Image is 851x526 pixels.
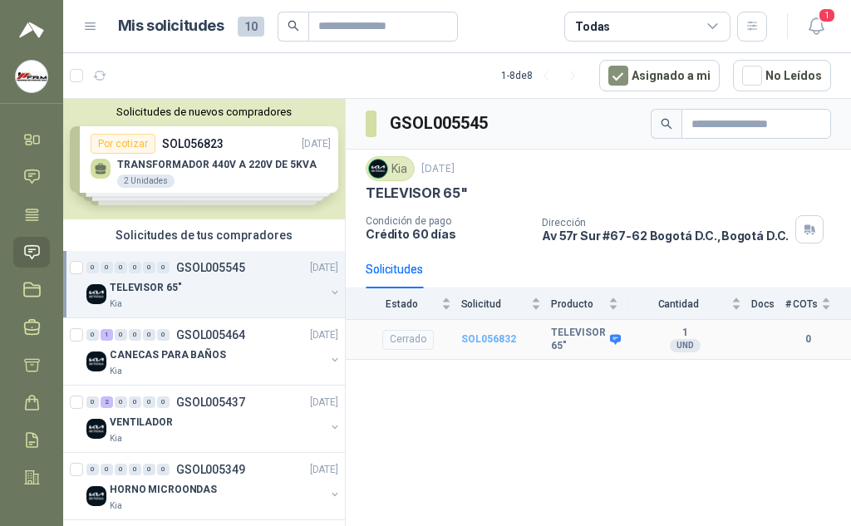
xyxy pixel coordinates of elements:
[366,260,423,278] div: Solicitudes
[818,7,836,23] span: 1
[110,280,181,296] p: TELEVISOR 65"
[129,464,141,475] div: 0
[129,329,141,341] div: 0
[19,20,44,40] img: Logo peakr
[110,347,226,363] p: CANECAS PARA BAÑOS
[421,161,455,177] p: [DATE]
[310,395,338,410] p: [DATE]
[461,333,516,345] a: SOL056832
[115,396,127,408] div: 0
[785,332,831,347] b: 0
[16,61,47,92] img: Company Logo
[310,260,338,276] p: [DATE]
[86,392,342,445] a: 0 2 0 0 0 0 GSOL005437[DATE] Company LogoVENTILADORKia
[176,262,245,273] p: GSOL005545
[785,288,851,319] th: # COTs
[101,396,113,408] div: 2
[551,298,605,310] span: Producto
[101,464,113,475] div: 0
[86,464,99,475] div: 0
[157,262,170,273] div: 0
[86,325,342,378] a: 0 1 0 0 0 0 GSOL005464[DATE] Company LogoCANECAS PARA BAÑOSKia
[115,329,127,341] div: 0
[157,329,170,341] div: 0
[176,396,245,408] p: GSOL005437
[628,288,750,319] th: Cantidad
[390,111,490,136] h3: GSOL005545
[670,339,701,352] div: UND
[157,396,170,408] div: 0
[310,327,338,343] p: [DATE]
[542,229,789,243] p: Av 57r Sur #67-62 Bogotá D.C. , Bogotá D.C.
[143,329,155,341] div: 0
[551,327,606,352] b: TELEVISOR 65"
[176,329,245,341] p: GSOL005464
[366,215,529,227] p: Condición de pago
[86,486,106,506] img: Company Logo
[801,12,831,42] button: 1
[115,262,127,273] div: 0
[86,329,99,341] div: 0
[733,60,831,91] button: No Leídos
[110,432,122,445] p: Kia
[785,298,818,310] span: # COTs
[129,396,141,408] div: 0
[346,288,461,319] th: Estado
[86,284,106,304] img: Company Logo
[110,482,217,498] p: HORNO MICROONDAS
[143,262,155,273] div: 0
[86,460,342,513] a: 0 0 0 0 0 0 GSOL005349[DATE] Company LogoHORNO MICROONDASKia
[501,62,586,89] div: 1 - 8 de 8
[86,351,106,371] img: Company Logo
[369,160,387,178] img: Company Logo
[461,288,552,319] th: Solicitud
[366,227,529,241] p: Crédito 60 días
[70,106,338,118] button: Solicitudes de nuevos compradores
[599,60,720,91] button: Asignado a mi
[575,17,610,36] div: Todas
[628,327,740,340] b: 1
[366,298,438,310] span: Estado
[86,262,99,273] div: 0
[110,365,122,378] p: Kia
[143,464,155,475] div: 0
[310,462,338,478] p: [DATE]
[110,415,173,430] p: VENTILADOR
[176,464,245,475] p: GSOL005349
[751,288,785,319] th: Docs
[86,419,106,439] img: Company Logo
[63,99,345,219] div: Solicitudes de nuevos compradoresPor cotizarSOL056823[DATE] TRANSFORMADOR 440V A 220V DE 5KVA2 Un...
[86,258,342,311] a: 0 0 0 0 0 0 GSOL005545[DATE] Company LogoTELEVISOR 65"Kia
[101,262,113,273] div: 0
[238,17,264,37] span: 10
[63,219,345,251] div: Solicitudes de tus compradores
[628,298,727,310] span: Cantidad
[115,464,127,475] div: 0
[661,118,672,130] span: search
[288,20,299,32] span: search
[110,297,122,311] p: Kia
[382,330,434,350] div: Cerrado
[143,396,155,408] div: 0
[118,14,224,38] h1: Mis solicitudes
[86,396,99,408] div: 0
[461,298,529,310] span: Solicitud
[129,262,141,273] div: 0
[366,156,415,181] div: Kia
[110,499,122,513] p: Kia
[366,184,468,202] p: TELEVISOR 65"
[551,288,628,319] th: Producto
[157,464,170,475] div: 0
[101,329,113,341] div: 1
[542,217,789,229] p: Dirección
